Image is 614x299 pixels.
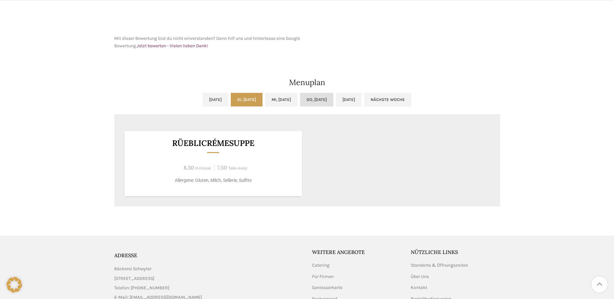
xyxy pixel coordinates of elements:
a: Nächste Woche [364,93,411,106]
a: Jetzt bewerten - Vielen lieben Dank! [137,43,208,49]
a: [DATE] [203,93,228,106]
span: In-House [195,166,211,171]
a: Mi, [DATE] [265,93,297,106]
a: Di, [DATE] [231,93,262,106]
p: Mit dieser Bewertung bist du nicht einverstanden? Dann hilf uns und hinterlasse eine Google Bewer... [114,35,304,50]
span: 7.50 [217,164,227,171]
h2: Menuplan [114,79,500,86]
a: Kontakt [411,284,428,291]
h3: Rüeblicrémesuppe [132,139,294,147]
a: Do, [DATE] [300,93,333,106]
h5: Weitere Angebote [312,249,401,256]
span: [STREET_ADDRESS] [114,275,154,282]
a: Standorte & Öffnungszeiten [411,262,469,269]
a: Catering [312,262,330,269]
span: 8.30 [184,164,194,171]
a: Geniesserkarte [312,284,343,291]
a: Über Uns [411,273,430,280]
a: List item link [114,284,302,292]
span: Bäckerei Schwyter [114,265,151,272]
p: Allergene: Gluten, Milch, Sellerie, Sulfite [132,177,294,184]
h5: Nützliche Links [411,249,500,256]
span: ADRESSE [114,252,137,259]
a: Scroll to top button [591,276,608,293]
span: Take-Away [228,166,247,171]
a: [DATE] [336,93,362,106]
a: Für Firmen [312,273,334,280]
